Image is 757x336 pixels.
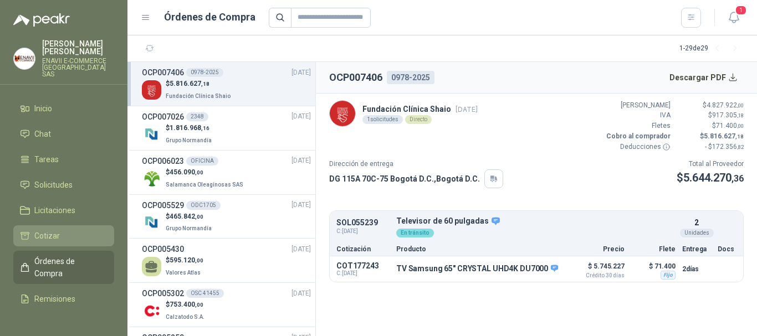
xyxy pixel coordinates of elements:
span: ,00 [195,302,203,308]
span: 465.842 [170,213,203,220]
a: OCP006023OFICINA[DATE] Company Logo$456.090,00Salamanca Oleaginosas SAS [142,155,311,190]
span: [DATE] [291,111,311,122]
a: OCP0070262348[DATE] Company Logo$1.816.968,16Grupo Normandía [142,111,311,146]
div: En tránsito [396,229,434,237]
span: 5.816.627 [170,80,209,87]
p: Cobro al comprador [604,131,671,142]
p: Precio [569,246,625,252]
p: 2 [694,216,699,229]
a: OCP005529ODC1705[DATE] Company Logo$465.842,00Grupo Normandía [142,199,311,234]
p: Docs [718,246,736,252]
a: Solicitudes [13,174,114,195]
span: Fundación Clínica Shaio [166,93,231,99]
p: Televisor de 60 pulgadas [396,216,676,226]
p: $ [677,110,744,121]
a: Tareas [13,149,114,170]
p: Dirección de entrega [329,159,503,169]
p: [PERSON_NAME] [PERSON_NAME] [42,40,114,55]
a: Remisiones [13,288,114,309]
span: Órdenes de Compra [34,255,104,280]
img: Company Logo [142,301,161,321]
p: TV Samsung 65" CRYSTAL UHD4K DU7000 [396,264,558,274]
p: Fletes [604,121,671,131]
p: $ [166,211,214,222]
span: [DATE] [291,288,311,299]
span: ,00 [195,169,203,175]
span: 1.816.968 [170,124,209,132]
h3: OCP005302 [142,287,184,299]
p: Deducciones [604,142,671,152]
a: OCP005302OSC 41455[DATE] Company Logo$753.400,00Calzatodo S.A. [142,287,311,322]
p: IVA [604,110,671,121]
p: SOL055239 [336,219,390,227]
img: Company Logo [142,213,161,232]
span: ,18 [201,81,209,87]
p: $ [677,121,744,131]
div: ODC1705 [186,201,221,210]
div: 0978-2025 [186,68,223,77]
p: $ [166,255,203,266]
a: Chat [13,123,114,144]
span: Solicitudes [34,179,73,191]
img: Logo peakr [13,13,70,27]
div: OSC 41455 [186,289,224,298]
div: 0978-2025 [387,71,434,84]
span: ,16 [201,125,209,131]
span: [DATE] [291,68,311,78]
div: Fijo [661,271,676,280]
div: 2348 [186,112,208,121]
p: $ [166,167,245,178]
span: 1 [735,5,747,15]
span: ,00 [195,214,203,220]
span: 4.827.922 [707,101,744,109]
h3: OCP007406 [142,66,184,79]
p: $ [677,131,744,142]
p: $ 5.745.227 [569,260,625,278]
span: ,18 [735,133,744,139]
span: ,00 [195,257,203,263]
p: $ [166,299,207,310]
span: [DATE] [291,200,311,210]
p: Producto [396,246,562,252]
div: Unidades [680,229,714,237]
h3: OCP007026 [142,111,184,123]
p: Total al Proveedor [677,159,744,169]
span: Grupo Normandía [166,225,212,231]
div: Directo [405,115,432,124]
span: 456.090 [170,168,203,176]
div: 1 - 29 de 29 [679,40,744,58]
a: Inicio [13,98,114,119]
span: Cotizar [34,230,60,242]
span: Remisiones [34,293,75,305]
a: OCP005430[DATE] $595.120,00Valores Atlas [142,243,311,278]
p: DG 115A 70C-75 Bogotá D.C. , Bogotá D.C. [329,173,480,185]
p: 2 días [682,262,711,276]
img: Company Logo [142,169,161,188]
a: Licitaciones [13,200,114,221]
h3: OCP005430 [142,243,184,255]
img: Company Logo [330,101,355,126]
span: 917.305 [712,111,744,119]
h1: Órdenes de Compra [164,9,255,25]
p: - $ [677,142,744,152]
span: [DATE] [291,244,311,255]
p: $ [166,79,233,89]
p: $ [166,123,214,133]
span: Grupo Normandía [166,137,212,143]
span: C: [DATE] [336,227,390,236]
p: $ [677,169,744,187]
p: $ 71.400 [631,260,676,273]
span: ,82 [737,144,744,150]
button: Descargar PDF [663,66,744,89]
p: ENAVII E-COMMERCE [GEOGRAPHIC_DATA] SAS [42,58,114,77]
span: 71.400 [716,122,744,130]
span: 172.356 [712,143,744,151]
span: Valores Atlas [166,270,201,276]
span: Inicio [34,102,52,115]
p: COT177243 [336,261,390,270]
span: Licitaciones [34,204,75,216]
span: Tareas [34,153,59,166]
span: [DATE] [291,156,311,166]
span: 753.400 [170,301,203,308]
h2: OCP007406 [329,70,382,85]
